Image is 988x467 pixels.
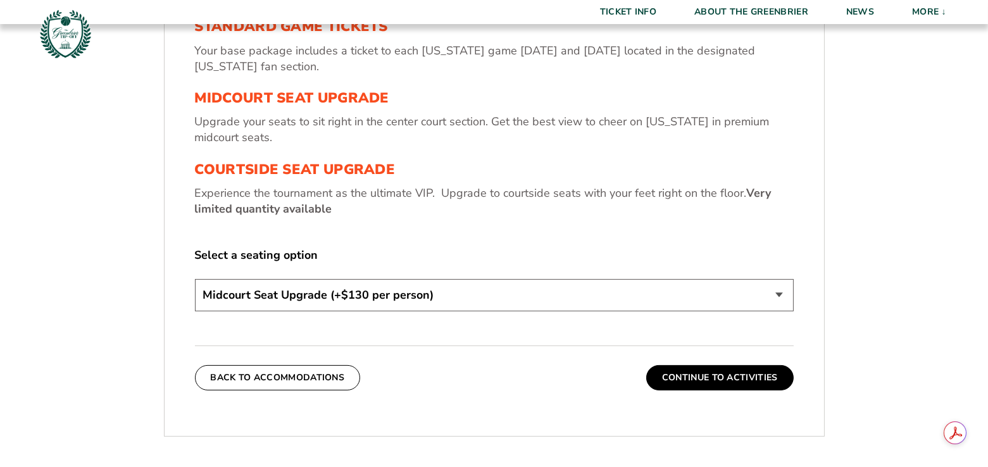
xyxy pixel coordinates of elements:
[195,247,794,263] label: Select a seating option
[195,18,794,35] h3: Standard Game Tickets
[195,185,772,216] strong: Very limited quantity available
[38,6,93,61] img: Greenbrier Tip-Off
[195,365,361,390] button: Back To Accommodations
[195,185,794,217] p: Experience the tournament as the ultimate VIP. Upgrade to courtside seats with your feet right on...
[195,90,794,106] h3: Midcourt Seat Upgrade
[195,43,794,75] p: Your base package includes a ticket to each [US_STATE] game [DATE] and [DATE] located in the desi...
[195,161,794,178] h3: Courtside Seat Upgrade
[195,114,794,146] p: Upgrade your seats to sit right in the center court section. Get the best view to cheer on [US_ST...
[646,365,794,390] button: Continue To Activities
